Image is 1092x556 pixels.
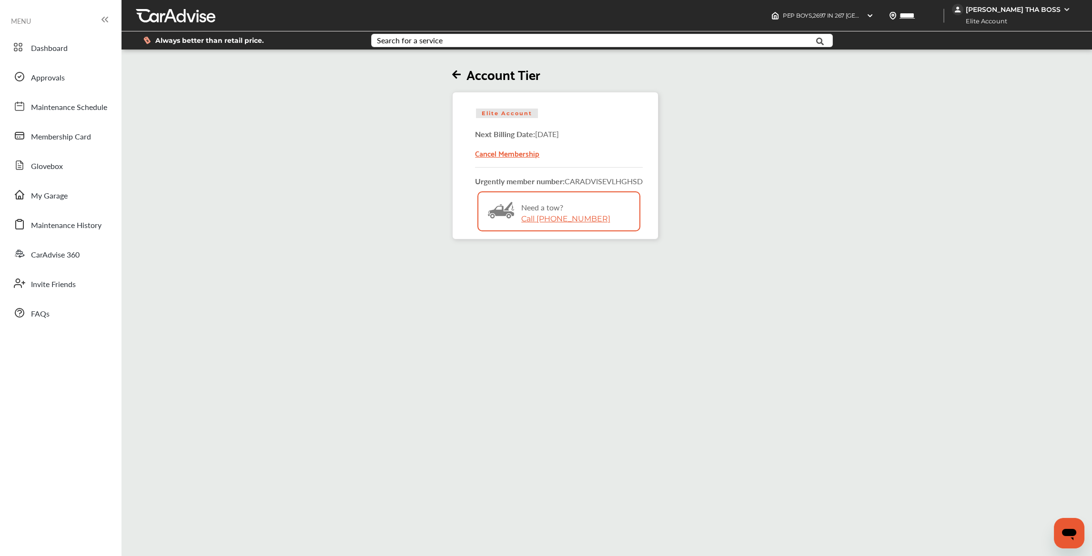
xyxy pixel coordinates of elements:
a: Invite Friends [9,271,112,296]
span: MENU [11,17,31,25]
span: My Garage [31,190,68,202]
a: CarAdvise 360 [9,241,112,266]
span: Elite Account [476,109,538,118]
a: My Garage [9,182,112,207]
h2: Account Tier [452,66,658,82]
span: CarAdvise 360 [31,249,80,261]
strong: Next Billing Date: [475,129,535,139]
span: PEP BOYS , 2697 IN 267 [GEOGRAPHIC_DATA] , IN 46112 [783,12,930,19]
span: Approvals [31,72,65,84]
div: Search for a service [377,37,443,44]
div: Cancel Membership [475,139,643,159]
a: Maintenance Schedule [9,94,112,119]
span: Invite Friends [31,278,76,291]
img: location_vector.a44bc228.svg [889,12,897,20]
a: Approvals [9,64,112,89]
a: Membership Card [9,123,112,148]
span: Maintenance History [31,219,101,232]
span: Glovebox [31,160,63,173]
img: header-home-logo.8d720a4f.svg [771,12,779,20]
img: header-down-arrow.9dd2ce7d.svg [866,12,874,20]
a: Glovebox [9,153,112,178]
span: Elite Account [953,16,1014,26]
span: Dashboard [31,42,68,55]
img: jVpblrzwTbfkPYzPPzSLxeg0AAAAASUVORK5CYII= [952,4,963,15]
img: header-divider.bc55588e.svg [943,9,944,23]
span: Maintenance Schedule [31,101,107,114]
a: Dashboard [9,35,112,60]
span: CARADVISE VLHGHSD [565,176,643,187]
span: Membership Card [31,131,91,143]
img: dollor_label_vector.a70140d1.svg [143,36,151,44]
div: [PERSON_NAME] THA BOSS [966,5,1061,14]
strong: Urgently member number: [475,176,565,187]
img: WGsFRI8htEPBVLJbROoPRyZpYNWhNONpIPPETTm6eUC0GeLEiAAAAAElFTkSuQmCC [1063,6,1071,13]
iframe: Button to launch messaging window [1054,518,1084,548]
a: Maintenance History [9,212,112,237]
div: Need a tow? [478,192,639,249]
span: Always better than retail price. [155,37,264,44]
span: FAQs [31,308,50,320]
a: FAQs [9,300,112,325]
span: [DATE] [535,129,559,139]
a: Call [PHONE_NUMBER] [521,214,610,223]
